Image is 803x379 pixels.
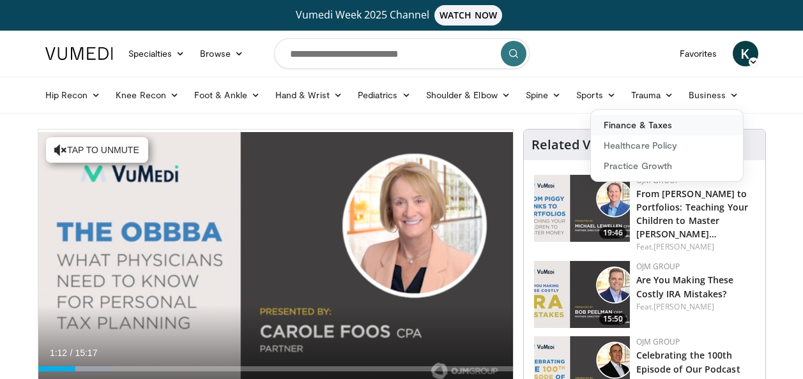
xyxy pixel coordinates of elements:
a: 19:46 [534,175,630,242]
a: [PERSON_NAME] [654,301,714,312]
div: Feat. [636,301,755,313]
a: Knee Recon [108,82,187,108]
span: 19:46 [599,227,627,239]
a: Vumedi Week 2025 ChannelWATCH NOW [47,5,756,26]
a: Are You Making These Costly IRA Mistakes? [636,274,734,299]
img: VuMedi Logo [45,47,113,60]
a: [PERSON_NAME] [654,241,714,252]
input: Search topics, interventions [274,38,530,69]
span: WATCH NOW [434,5,502,26]
a: Pediatrics [350,82,418,108]
a: From [PERSON_NAME] to Portfolios: Teaching Your Children to Master [PERSON_NAME]… [636,188,749,240]
button: Tap to unmute [46,137,148,163]
a: Trauma [623,82,682,108]
a: Practice Growth [591,156,743,176]
a: Hand & Wrist [268,82,350,108]
span: / [70,348,73,358]
div: Progress Bar [38,366,513,371]
a: K [733,41,758,66]
div: Feat. [636,241,755,253]
img: 4b415aee-9520-4d6f-a1e1-8e5e22de4108.150x105_q85_crop-smart_upscale.jpg [534,261,630,328]
span: 1:12 [50,348,67,358]
a: Healthcare Policy [591,135,743,156]
span: 15:50 [599,313,627,325]
a: Shoulder & Elbow [418,82,518,108]
span: 15:17 [75,348,97,358]
a: Sports [569,82,623,108]
h4: Related Videos [532,137,623,152]
a: Foot & Ankle [187,82,268,108]
a: Business [681,82,746,108]
a: 15:50 [534,261,630,328]
a: Spine [518,82,569,108]
a: Finance & Taxes [591,115,743,135]
a: OJM Group [636,336,680,347]
a: Favorites [672,41,725,66]
img: 282c92bf-9480-4465-9a17-aeac8df0c943.150x105_q85_crop-smart_upscale.jpg [534,175,630,242]
a: Specialties [121,41,193,66]
a: Browse [192,41,251,66]
a: OJM Group [636,261,680,272]
a: Hip Recon [38,82,109,108]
